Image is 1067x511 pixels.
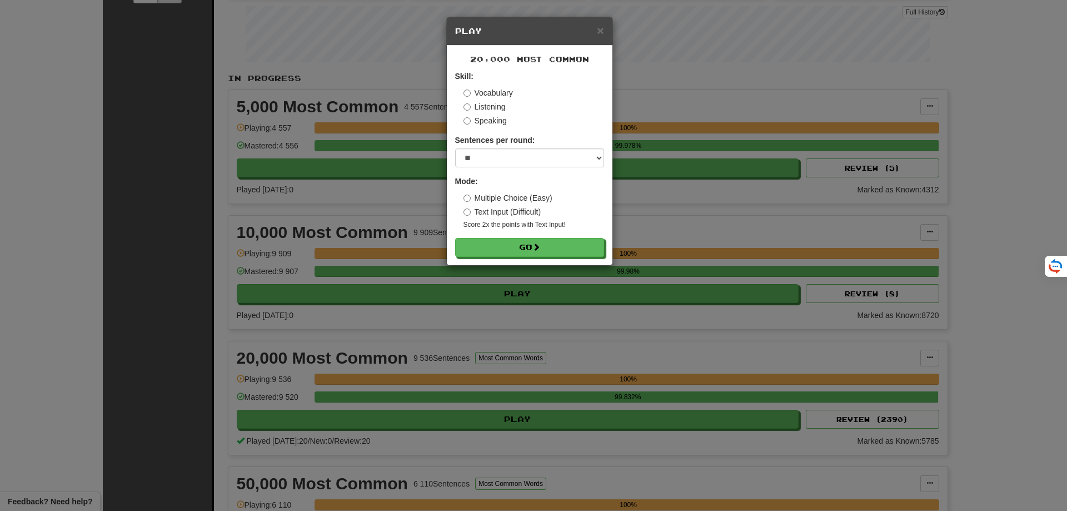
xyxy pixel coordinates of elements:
[463,209,471,216] input: Text Input (Difficult)
[463,115,507,126] label: Speaking
[455,72,473,81] strong: Skill:
[463,103,471,111] input: Listening
[597,24,604,36] button: Close
[470,54,589,64] span: 20,000 Most Common
[463,220,604,230] small: Score 2x the points with Text Input !
[455,238,604,257] button: Go
[463,90,471,97] input: Vocabulary
[597,24,604,37] span: ×
[463,195,471,202] input: Multiple Choice (Easy)
[463,101,506,112] label: Listening
[455,26,604,37] h5: Play
[463,117,471,125] input: Speaking
[455,177,478,186] strong: Mode:
[463,206,541,217] label: Text Input (Difficult)
[463,87,513,98] label: Vocabulary
[463,192,552,204] label: Multiple Choice (Easy)
[455,135,535,146] label: Sentences per round:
